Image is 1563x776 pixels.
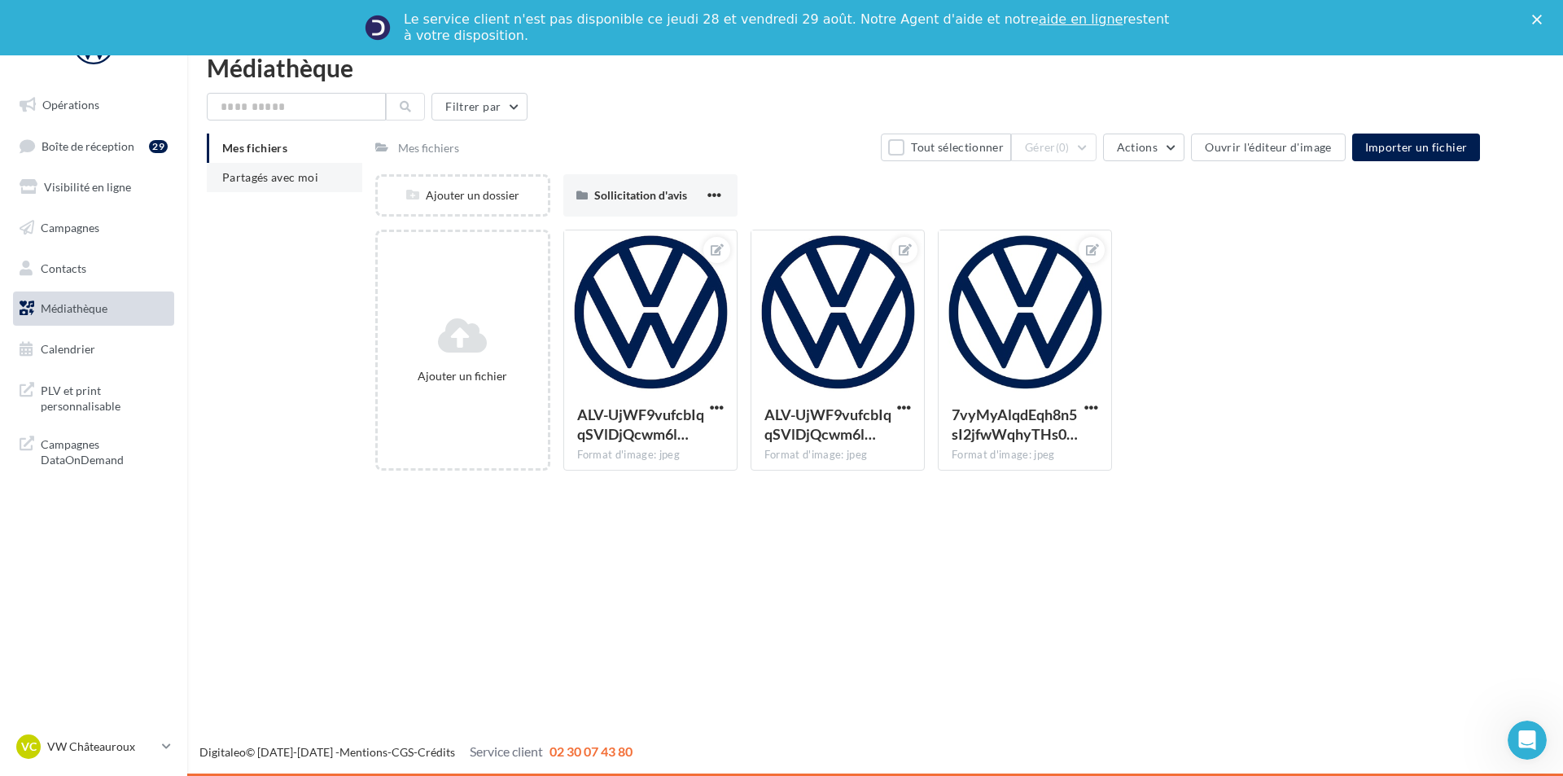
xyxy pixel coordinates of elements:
span: Importer un fichier [1365,140,1468,154]
span: Mes fichiers [222,141,287,155]
img: Profile image for Service-Client [365,15,391,41]
button: Tout sélectionner [881,134,1011,161]
div: 29 [149,140,168,153]
span: ALV-UjWF9vufcbIqqSVlDjQcwm6lnkvhrzStOjL46j0ft_U2wuhcRxO5 [577,406,704,443]
span: Actions [1117,140,1158,154]
span: VC [21,739,37,755]
span: Sollicitation d'avis [594,188,687,202]
a: PLV et print personnalisable [10,373,177,421]
span: Campagnes DataOnDemand [41,433,168,468]
a: Campagnes DataOnDemand [10,427,177,475]
span: Partagés avec moi [222,170,318,184]
span: ALV-UjWF9vufcbIqqSVlDjQcwm6lnkvhrzStOjL46j0ft_U2wuhcRxO5 [764,406,891,443]
span: 7vyMyAlqdEqh8n5sI2jfwWqhyTHs05Ic-lyIXzZ0UiVe495fljlDJ057z2QnEk22NjB6lo05VeV7mxL4RA=s0 [952,406,1078,443]
span: Service client [470,743,543,759]
div: Format d'image: jpeg [952,448,1098,463]
p: VW Châteauroux [47,739,155,755]
span: Opérations [42,98,99,112]
span: PLV et print personnalisable [41,379,168,414]
div: Mes fichiers [398,140,459,156]
span: Boîte de réception [42,138,134,152]
span: © [DATE]-[DATE] - - - [199,745,633,759]
span: Contacts [41,261,86,274]
div: Le service client n'est pas disponible ce jeudi 28 et vendredi 29 août. Notre Agent d'aide et not... [404,11,1172,44]
span: Campagnes [41,221,99,235]
a: Calendrier [10,332,177,366]
div: Format d'image: jpeg [764,448,911,463]
div: Médiathèque [207,55,1543,80]
a: Boîte de réception29 [10,129,177,164]
button: Gérer(0) [1011,134,1097,161]
div: Ajouter un fichier [384,368,541,384]
button: Filtrer par [431,93,528,121]
a: Digitaleo [199,745,246,759]
a: Mentions [339,745,387,759]
iframe: Intercom live chat [1508,721,1547,760]
button: Actions [1103,134,1184,161]
a: Campagnes [10,211,177,245]
button: Ouvrir l'éditeur d'image [1191,134,1345,161]
a: Crédits [418,745,455,759]
a: aide en ligne [1039,11,1123,27]
div: Fermer [1532,15,1548,24]
span: Médiathèque [41,301,107,315]
a: Médiathèque [10,292,177,326]
div: Ajouter un dossier [378,187,547,204]
span: (0) [1056,141,1070,154]
button: Importer un fichier [1352,134,1481,161]
div: Format d'image: jpeg [577,448,724,463]
a: Opérations [10,88,177,122]
a: Contacts [10,252,177,286]
a: VC VW Châteauroux [13,731,174,762]
span: Calendrier [41,342,95,356]
a: Visibilité en ligne [10,170,177,204]
span: 02 30 07 43 80 [549,743,633,759]
a: CGS [392,745,414,759]
span: Visibilité en ligne [44,180,131,194]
